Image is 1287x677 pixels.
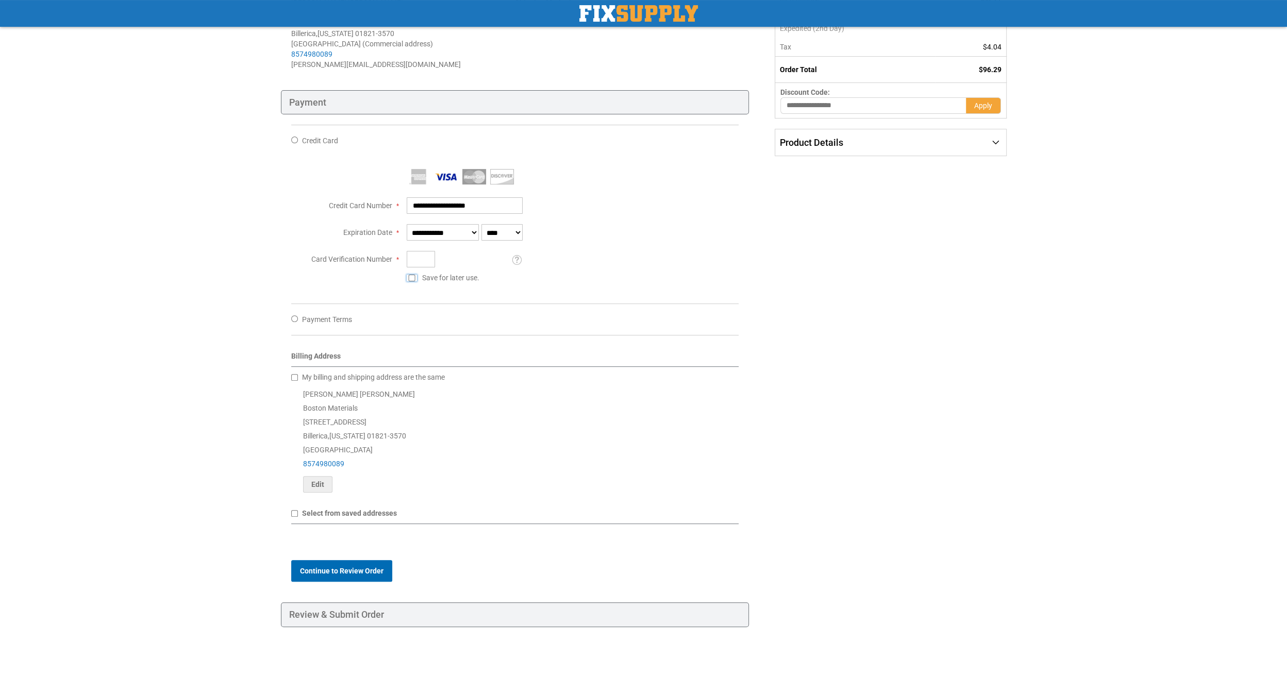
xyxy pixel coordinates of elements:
span: Edit [311,480,324,488]
span: Expiration Date [343,228,392,236]
span: My billing and shipping address are the same [302,373,445,381]
span: Apply [974,101,992,110]
img: Discover [490,169,514,184]
span: Credit Card Number [329,201,392,210]
span: Card Verification Number [311,255,392,263]
a: 8574980089 [291,50,332,58]
a: store logo [579,5,698,22]
img: MasterCard [462,169,486,184]
span: $27.54 [979,19,1001,27]
span: Discount Code: [780,88,830,96]
div: Review & Submit Order [281,602,749,627]
span: [US_STATE] [329,432,365,440]
span: Payment Terms [302,315,352,324]
span: Expedited (2nd Day) [780,23,930,33]
span: Save for later use. [422,274,479,282]
img: American Express [407,169,430,184]
button: Edit [303,476,332,493]
img: Visa [434,169,458,184]
strong: Order Total [780,65,817,74]
span: Continue to Review Order [300,567,383,575]
div: Payment [281,90,749,115]
img: Fix Industrial Supply [579,5,698,22]
a: 8574980089 [303,460,344,468]
span: Product Details [780,137,843,148]
button: Continue to Review Order [291,560,392,582]
span: Credit Card [302,137,338,145]
span: [US_STATE] [317,29,354,38]
span: $96.29 [979,65,1001,74]
span: [PERSON_NAME][EMAIL_ADDRESS][DOMAIN_NAME] [291,60,461,69]
div: [PERSON_NAME] [PERSON_NAME] Boston Materials [STREET_ADDRESS] Billerica , 01821-3570 [GEOGRAPHIC_... [291,387,739,493]
span: Select from saved addresses [302,509,397,517]
th: Tax [775,38,935,57]
button: Apply [966,97,1001,114]
div: Billing Address [291,351,739,367]
span: $4.04 [983,43,1001,51]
